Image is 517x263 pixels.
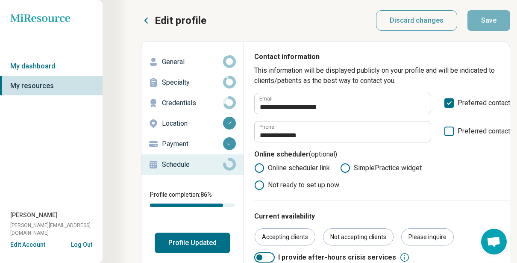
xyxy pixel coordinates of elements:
p: Location [162,118,223,129]
span: 86 % [200,191,212,198]
span: Preferred contact [458,98,510,114]
label: Email [259,96,273,101]
div: Profile completion: [141,185,244,212]
a: Open chat [481,229,507,254]
div: Profile completion [150,204,235,207]
span: I provide after-hours crisis services [278,252,396,263]
div: Not accepting clients [323,228,394,245]
p: Specialty [162,77,223,88]
label: Phone [259,124,274,130]
p: Payment [162,139,223,149]
div: Accepting clients [255,228,315,245]
a: Credentials [141,93,244,113]
button: Discard changes [376,10,458,31]
label: SimplePractice widget [340,163,422,173]
button: Log Out [71,240,92,247]
span: [PERSON_NAME][EMAIL_ADDRESS][DOMAIN_NAME] [10,222,103,237]
button: Edit Account [10,240,45,249]
a: General [141,52,244,72]
span: Preferred contact [458,126,510,142]
p: Contact information [254,52,510,65]
a: Specialty [141,72,244,93]
p: Credentials [162,98,223,108]
p: Schedule [162,160,223,170]
p: General [162,57,223,67]
p: Edit profile [155,14,206,27]
p: Online scheduler [254,149,510,163]
a: Location [141,113,244,134]
label: Not ready to set up now [254,180,339,190]
button: Save [467,10,510,31]
a: Schedule [141,154,244,175]
a: Payment [141,134,244,154]
p: This information will be displayed publicly on your profile and will be indicated to clients/pati... [254,65,510,86]
label: Online scheduler link [254,163,330,173]
span: [PERSON_NAME] [10,211,57,220]
span: (optional) [309,150,337,158]
p: Current availability [254,211,510,222]
button: Profile Updated [155,233,230,253]
button: Edit profile [141,14,206,27]
div: Please inquire [401,228,454,245]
